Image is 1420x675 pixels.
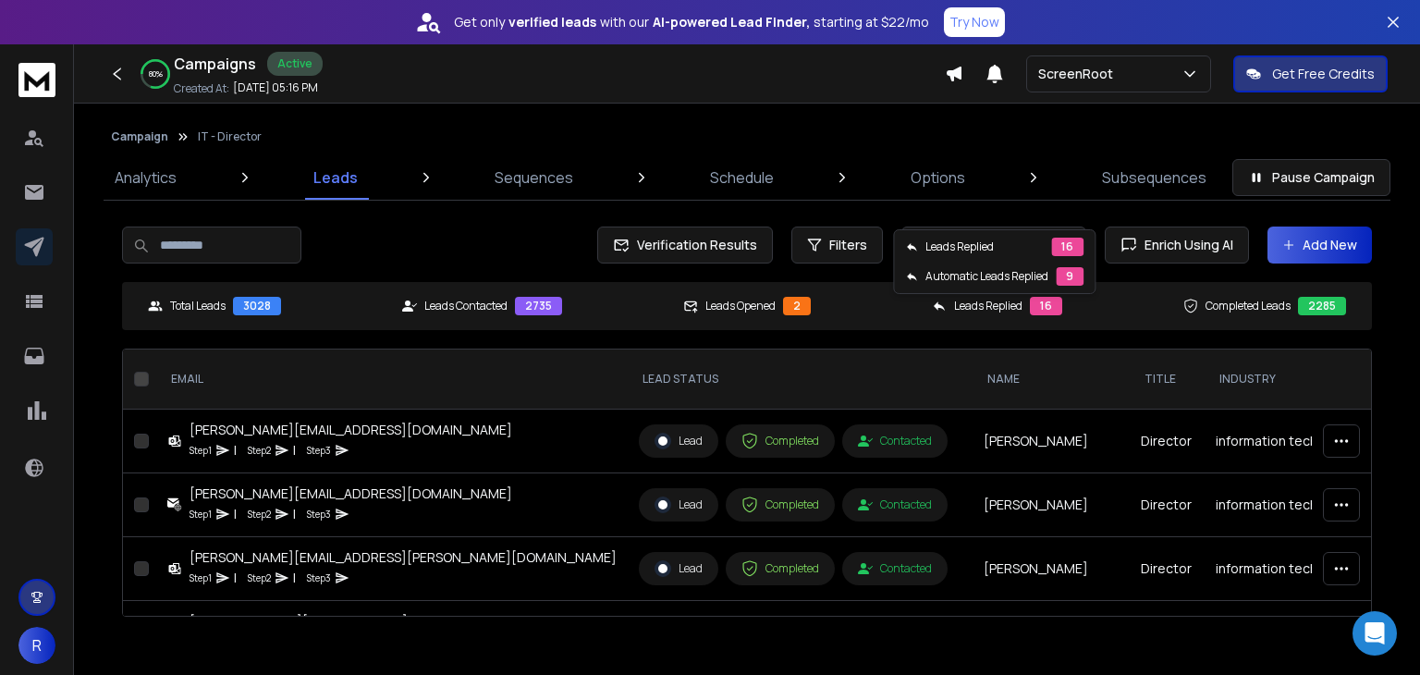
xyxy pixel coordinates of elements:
img: logo [18,63,55,97]
div: 2 [783,297,811,315]
p: Total Leads [170,299,226,313]
a: Options [900,155,976,200]
button: Try Now [944,7,1005,37]
p: Step 1 [190,569,212,587]
div: 2735 [515,297,562,315]
p: Created At: [174,81,229,96]
p: Step 2 [248,505,271,523]
div: Open Intercom Messenger [1353,611,1397,656]
div: Contacted [858,497,932,512]
td: information technology & services [1205,410,1366,473]
td: Director [1130,473,1205,537]
p: Leads Replied [925,239,994,254]
div: 16 [1030,297,1062,315]
th: NAME [973,350,1130,410]
p: | [234,505,237,523]
p: Step 1 [190,505,212,523]
p: | [234,569,237,587]
div: [PERSON_NAME][EMAIL_ADDRESS][DOMAIN_NAME] [190,485,512,503]
p: ScreenRoot [1038,65,1120,83]
div: Contacted [858,561,932,576]
th: EMAIL [156,350,628,410]
p: Automatic Leads Replied [925,269,1048,284]
p: Step 3 [307,569,331,587]
td: Director [1130,601,1205,665]
div: Active [267,52,323,76]
div: Completed [741,560,819,577]
div: Lead [655,497,703,513]
a: Subsequences [1091,155,1218,200]
td: [PERSON_NAME] [973,537,1130,601]
a: Sequences [484,155,584,200]
button: Verification Results [597,227,773,264]
td: [PERSON_NAME] [973,410,1130,473]
p: Options [911,166,965,189]
div: 9 [1056,267,1083,286]
p: [DATE] 05:16 PM [233,80,318,95]
p: Step 3 [307,441,331,460]
td: information technology & services [1205,473,1366,537]
button: R [18,627,55,664]
td: Director [1130,410,1205,473]
p: | [293,505,296,523]
div: Completed [741,497,819,513]
p: | [234,441,237,460]
div: Completed [741,433,819,449]
p: Step 2 [248,569,271,587]
td: information technology & services [1205,601,1366,665]
div: 16 [1051,238,1083,256]
p: | [293,569,296,587]
td: information technology & services [1205,537,1366,601]
th: Title [1130,350,1205,410]
p: Leads Replied [954,299,1022,313]
div: 2285 [1298,297,1346,315]
a: Analytics [104,155,188,200]
td: [PERSON_NAME] [973,473,1130,537]
p: Schedule [710,166,774,189]
p: Step 2 [248,441,271,460]
p: Step 3 [307,505,331,523]
button: Add New [1267,227,1372,264]
p: Analytics [115,166,177,189]
td: Director [1130,537,1205,601]
span: Filters [829,236,867,254]
p: Leads [313,166,358,189]
span: Verification Results [630,236,757,254]
p: Sequences [495,166,573,189]
div: Contacted [858,434,932,448]
span: Enrich Using AI [1137,236,1233,254]
a: Leads [302,155,369,200]
strong: AI-powered Lead Finder, [653,13,810,31]
button: Pause Campaign [1232,159,1390,196]
div: Lead [655,560,703,577]
p: IT - Director [198,129,262,144]
p: Get Free Credits [1272,65,1375,83]
th: Industry [1205,350,1366,410]
p: Completed Leads [1206,299,1291,313]
p: Get only with our starting at $22/mo [454,13,929,31]
button: Enrich Using AI [1105,227,1249,264]
p: Step 1 [190,441,212,460]
p: Leads Opened [705,299,776,313]
th: LEAD STATUS [628,350,973,410]
div: [PERSON_NAME][EMAIL_ADDRESS][PERSON_NAME][DOMAIN_NAME] [190,548,617,567]
p: Try Now [949,13,999,31]
p: Subsequences [1102,166,1206,189]
button: Filters [791,227,883,264]
p: Leads Contacted [424,299,508,313]
button: Get Free Credits [1233,55,1388,92]
div: Lead [655,433,703,449]
a: Schedule [699,155,785,200]
div: [PERSON_NAME][EMAIL_ADDRESS][DOMAIN_NAME] [190,421,512,439]
td: [PERSON_NAME] [973,601,1130,665]
p: | [293,441,296,460]
div: 3028 [233,297,281,315]
h1: Campaigns [174,53,256,75]
div: [EMAIL_ADDRESS][DOMAIN_NAME] [190,612,408,631]
strong: verified leads [508,13,596,31]
button: Campaign [111,129,168,144]
p: 80 % [149,68,163,80]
